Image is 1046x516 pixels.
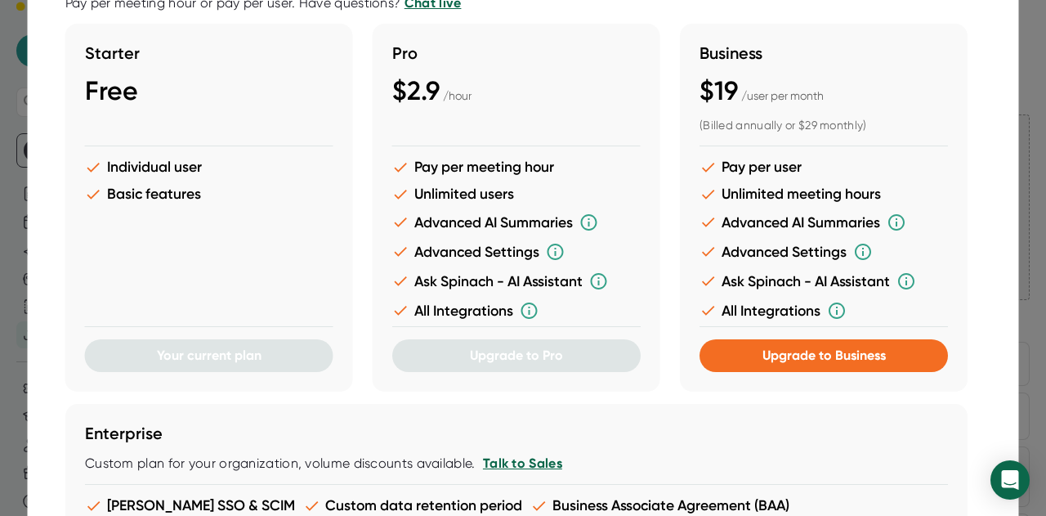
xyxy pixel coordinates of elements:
[741,89,824,102] span: / user per month
[157,348,261,363] span: Your current plan
[392,43,641,63] h3: Pro
[303,497,522,514] li: Custom data retention period
[85,339,333,372] button: Your current plan
[85,75,138,106] span: Free
[85,497,295,514] li: [PERSON_NAME] SSO & SCIM
[530,497,789,514] li: Business Associate Agreement (BAA)
[700,119,948,133] div: (Billed annually or $29 monthly)
[392,75,440,106] span: $2.9
[700,186,948,203] li: Unlimited meeting hours
[392,271,641,291] li: Ask Spinach - AI Assistant
[85,159,333,176] li: Individual user
[392,159,641,176] li: Pay per meeting hour
[700,213,948,232] li: Advanced AI Summaries
[392,301,641,321] li: All Integrations
[85,424,948,443] h3: Enterprise
[392,242,641,262] li: Advanced Settings
[482,455,561,471] a: Talk to Sales
[700,301,948,321] li: All Integrations
[700,242,948,262] li: Advanced Settings
[990,460,1030,500] div: Open Intercom Messenger
[85,186,333,203] li: Basic features
[392,186,641,203] li: Unlimited users
[85,43,333,63] h3: Starter
[392,213,641,232] li: Advanced AI Summaries
[85,455,948,472] div: Custom plan for your organization, volume discounts available.
[700,159,948,176] li: Pay per user
[700,43,948,63] h3: Business
[700,271,948,291] li: Ask Spinach - AI Assistant
[443,89,472,102] span: / hour
[470,348,563,363] span: Upgrade to Pro
[762,348,885,363] span: Upgrade to Business
[392,339,641,372] button: Upgrade to Pro
[700,339,948,372] button: Upgrade to Business
[700,75,738,106] span: $19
